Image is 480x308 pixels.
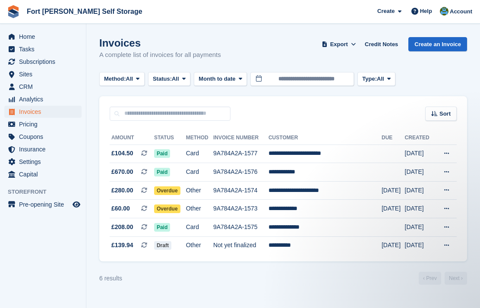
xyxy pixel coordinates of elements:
a: menu [4,156,82,168]
span: Type: [362,75,377,83]
a: menu [4,168,82,180]
span: CRM [19,81,71,93]
span: Month to date [199,75,235,83]
td: 9A784A2A-1574 [213,181,268,200]
a: menu [4,81,82,93]
a: menu [4,31,82,43]
span: Subscriptions [19,56,71,68]
th: Invoice Number [213,131,268,145]
td: [DATE] [405,163,435,182]
span: Draft [154,241,171,250]
th: Customer [268,131,382,145]
span: Sites [19,68,71,80]
a: menu [4,143,82,155]
span: Overdue [154,186,180,195]
th: Due [382,131,405,145]
span: Paid [154,149,170,158]
span: £139.94 [111,241,133,250]
td: Card [186,163,213,182]
span: All [172,75,179,83]
span: Pricing [19,118,71,130]
a: menu [4,68,82,80]
td: [DATE] [405,218,435,237]
span: Settings [19,156,71,168]
span: Coupons [19,131,71,143]
td: Not yet finalized [213,236,268,255]
td: Other [186,181,213,200]
a: menu [4,43,82,55]
td: [DATE] [382,181,405,200]
a: Next [445,272,467,285]
span: Paid [154,168,170,176]
td: 9A784A2A-1576 [213,163,268,182]
span: All [377,75,384,83]
nav: Page [417,272,469,285]
span: Analytics [19,93,71,105]
span: Sort [439,110,451,118]
th: Status [154,131,186,145]
td: [DATE] [382,236,405,255]
span: Capital [19,168,71,180]
img: Alex [440,7,448,16]
span: Paid [154,223,170,232]
a: Fort [PERSON_NAME] Self Storage [23,4,146,19]
span: Overdue [154,204,180,213]
span: Insurance [19,143,71,155]
button: Export [320,37,358,51]
a: menu [4,106,82,118]
a: Credit Notes [361,37,401,51]
span: Pre-opening Site [19,198,71,211]
td: [DATE] [405,145,435,163]
p: A complete list of invoices for all payments [99,50,221,60]
a: menu [4,198,82,211]
a: Previous [419,272,441,285]
span: Export [330,40,348,49]
span: All [126,75,133,83]
h1: Invoices [99,37,221,49]
span: Status: [153,75,172,83]
span: Account [450,7,472,16]
span: £670.00 [111,167,133,176]
span: Create [377,7,395,16]
td: 9A784A2A-1575 [213,218,268,237]
span: Home [19,31,71,43]
div: 6 results [99,274,122,283]
td: [DATE] [405,181,435,200]
span: £280.00 [111,186,133,195]
td: Card [186,218,213,237]
span: Invoices [19,106,71,118]
a: menu [4,93,82,105]
span: Help [420,7,432,16]
button: Method: All [99,72,145,86]
td: [DATE] [382,200,405,218]
a: Create an Invoice [408,37,467,51]
button: Type: All [357,72,395,86]
a: menu [4,131,82,143]
span: Method: [104,75,126,83]
img: stora-icon-8386f47178a22dfd0bd8f6a31ec36ba5ce8667c1dd55bd0f319d3a0aa187defe.svg [7,5,20,18]
span: £208.00 [111,223,133,232]
a: menu [4,56,82,68]
td: 9A784A2A-1573 [213,200,268,218]
span: £60.00 [111,204,130,213]
button: Month to date [194,72,247,86]
td: Other [186,236,213,255]
td: Card [186,145,213,163]
span: £104.50 [111,149,133,158]
th: Created [405,131,435,145]
th: Amount [110,131,154,145]
button: Status: All [148,72,190,86]
td: Other [186,200,213,218]
td: [DATE] [405,236,435,255]
a: menu [4,118,82,130]
span: Storefront [8,188,86,196]
td: [DATE] [405,200,435,218]
a: Preview store [71,199,82,210]
th: Method [186,131,213,145]
td: 9A784A2A-1577 [213,145,268,163]
span: Tasks [19,43,71,55]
